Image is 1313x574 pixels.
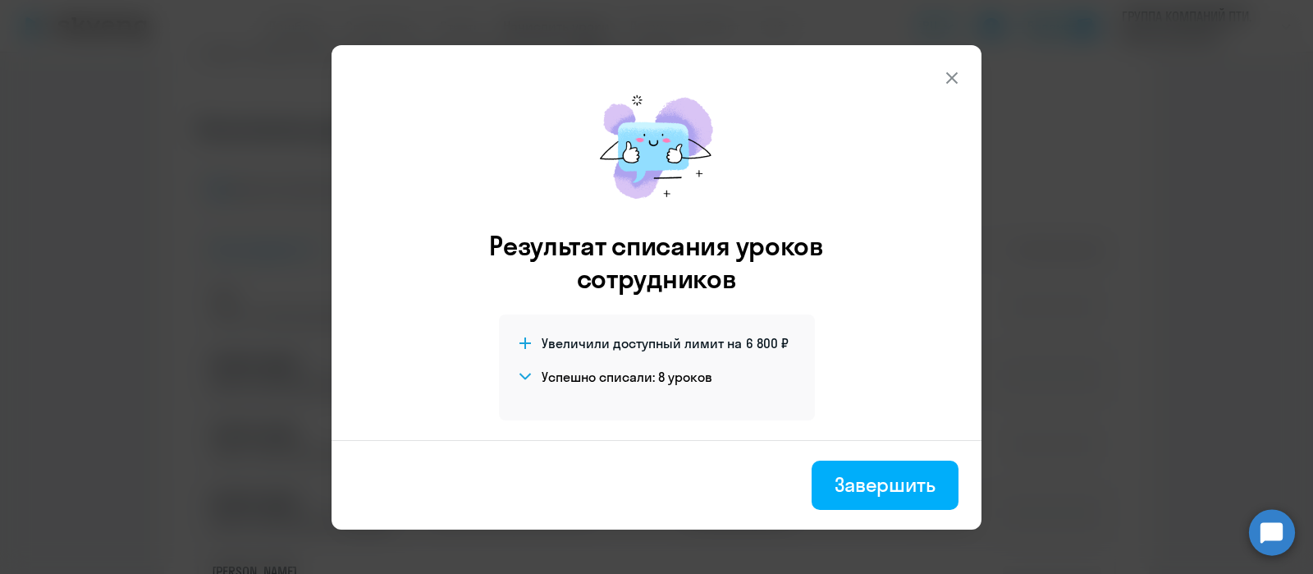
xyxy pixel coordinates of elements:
[812,461,958,510] button: Завершить
[542,368,712,386] h4: Успешно списали: 8 уроков
[746,334,789,352] span: 6 800 ₽
[542,334,742,352] span: Увеличили доступный лимит на
[835,471,936,498] div: Завершить
[467,229,846,295] h3: Результат списания уроков сотрудников
[583,78,730,216] img: mirage-message.png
